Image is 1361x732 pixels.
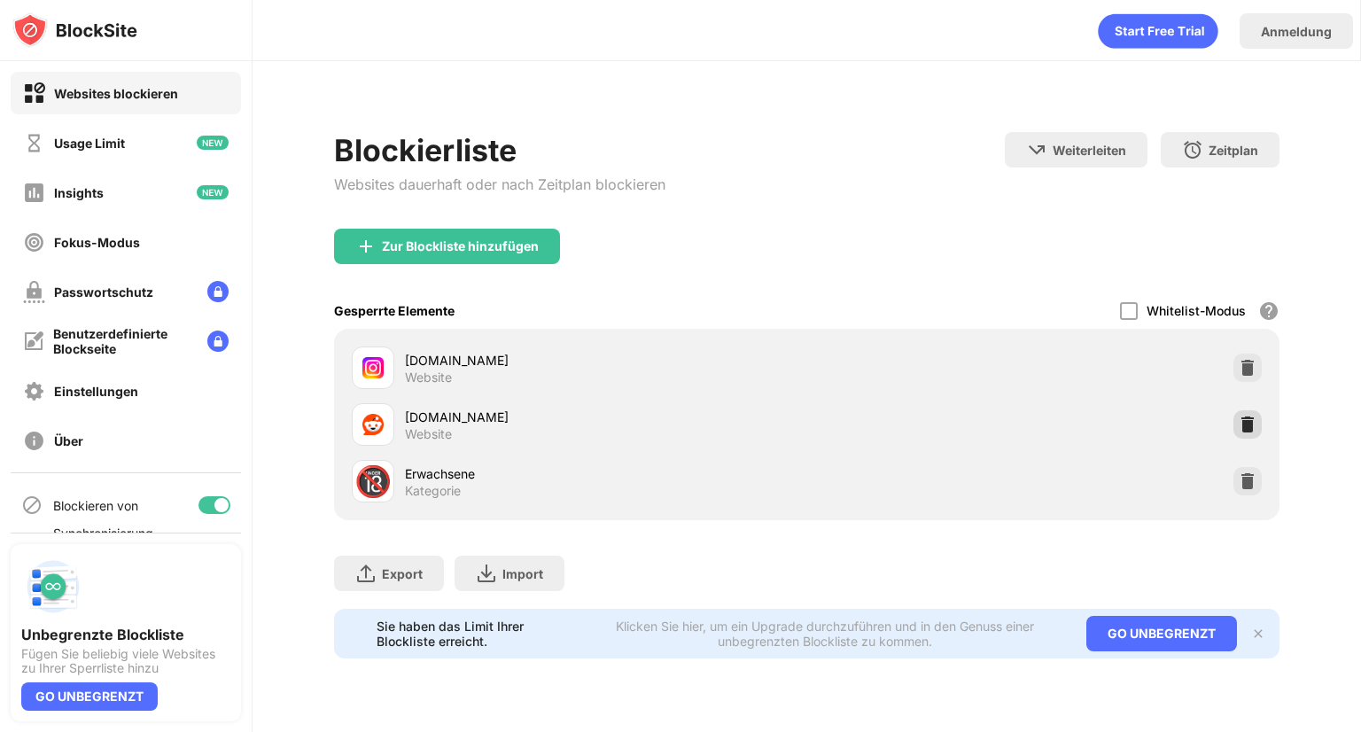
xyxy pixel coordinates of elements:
[21,494,43,516] img: blocking-icon.svg
[21,626,230,643] div: Unbegrenzte Blockliste
[405,426,452,442] div: Website
[334,132,665,168] div: Blockierliste
[334,303,455,318] div: Gesperrte Elemente
[23,82,45,105] img: block-on.svg
[23,182,45,204] img: insights-off.svg
[23,430,45,452] img: about-off.svg
[377,619,574,649] div: Sie haben das Limit Ihrer Blockliste erreicht.
[502,566,543,581] div: Import
[53,498,138,513] div: Blockieren von
[197,136,229,150] img: new-icon.svg
[405,408,806,426] div: [DOMAIN_NAME]
[382,566,423,581] div: Export
[405,483,461,499] div: Kategorie
[21,647,230,675] div: Fügen Sie beliebig viele Websites zu Ihrer Sperrliste hinzu
[54,235,140,250] div: Fokus-Modus
[12,12,137,48] img: logo-blocksite.svg
[54,433,83,448] div: Über
[21,682,158,711] div: GO UNBEGRENZT
[1086,616,1237,651] div: GO UNBEGRENZT
[334,175,665,193] div: Websites dauerhaft oder nach Zeitplan blockieren
[23,281,45,303] img: password-protection-off.svg
[23,380,45,402] img: settings-off.svg
[1261,24,1332,39] div: Anmeldung
[54,86,178,101] div: Websites blockieren
[197,185,229,199] img: new-icon.svg
[54,136,125,151] div: Usage Limit
[53,526,144,571] div: Synchronisierung mit anderen Geräten
[207,331,229,352] img: lock-menu.svg
[1147,303,1246,318] div: Whitelist-Modus
[362,357,384,378] img: favicons
[23,331,44,352] img: customize-block-page-off.svg
[1209,143,1258,158] div: Zeitplan
[21,555,85,619] img: push-block-list.svg
[405,464,806,483] div: Erwachsene
[1053,143,1126,158] div: Weiterleiten
[54,284,153,300] div: Passwortschutz
[405,370,452,385] div: Website
[23,132,45,154] img: time-usage-off.svg
[23,231,45,253] img: focus-off.svg
[354,463,392,500] div: 🔞
[54,185,104,200] div: Insights
[54,384,138,399] div: Einstellungen
[405,351,806,370] div: [DOMAIN_NAME]
[585,619,1065,649] div: Klicken Sie hier, um ein Upgrade durchzuführen und in den Genuss einer unbegrenzten Blockliste zu...
[382,239,539,253] div: Zur Blockliste hinzufügen
[207,281,229,302] img: lock-menu.svg
[1098,13,1218,49] div: animation
[1251,627,1265,641] img: x-button.svg
[53,326,193,356] div: Benutzerdefinierte Blockseite
[362,414,384,435] img: favicons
